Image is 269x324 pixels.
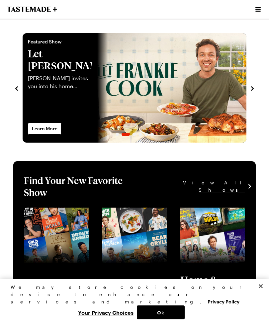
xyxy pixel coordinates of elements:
[133,133,136,136] span: Go to slide 3
[32,125,57,132] span: Learn More
[75,305,137,319] button: Your Privacy Choices
[249,84,256,92] button: navigate to next item
[102,208,153,223] a: View full content for [object Object]
[254,5,262,14] button: Open menu
[13,84,20,92] button: navigate to previous item
[24,208,75,223] a: View full content for [object Object]
[137,305,185,319] button: Ok
[180,208,231,223] a: View full content for [object Object]
[23,33,246,143] div: 2 / 6
[28,38,92,45] span: Featured Show
[253,279,268,293] button: Close
[208,298,239,304] a: More information about your privacy, opens in a new tab
[7,7,57,12] a: To Tastemade Home Page
[144,133,148,136] span: Go to slide 5
[11,284,253,305] div: We may store cookies on your device to enhance our services and marketing.
[28,48,92,72] h2: Let [PERSON_NAME]
[138,133,142,136] span: Go to slide 4
[24,174,134,198] h1: Find Your New Favorite Show
[122,133,130,136] span: Go to slide 2
[11,284,253,319] div: Privacy
[116,133,119,136] span: Go to slide 1
[134,179,245,194] a: View All Shows
[28,123,61,135] a: Learn More
[28,74,92,90] p: [PERSON_NAME] invites you into his home kitchen where bold flavors, big ideas and good vibes beco...
[150,133,154,136] span: Go to slide 6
